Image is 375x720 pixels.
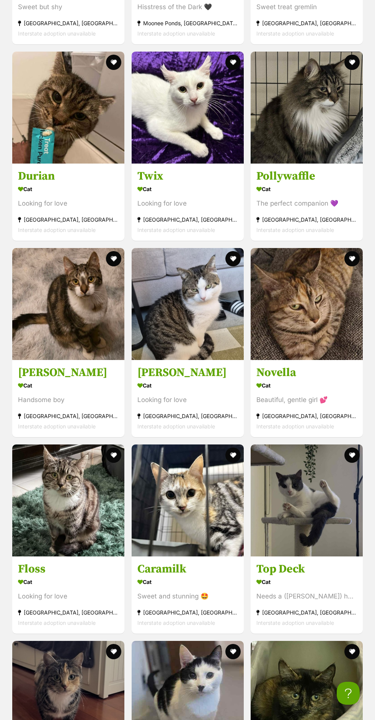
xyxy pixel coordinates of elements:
[256,198,357,209] div: The perfect companion 💜
[256,562,357,576] h3: Top Deck
[256,411,357,421] div: [GEOGRAPHIC_DATA], [GEOGRAPHIC_DATA]
[18,591,119,602] div: Looking for love
[344,55,360,70] button: favourite
[12,360,124,437] a: [PERSON_NAME] Cat Handsome boy [GEOGRAPHIC_DATA], [GEOGRAPHIC_DATA] Interstate adoption unavailab...
[137,395,238,405] div: Looking for love
[106,251,121,266] button: favourite
[251,248,363,360] img: Novella
[344,448,360,463] button: favourite
[132,360,244,437] a: [PERSON_NAME] Cat Looking for love [GEOGRAPHIC_DATA], [GEOGRAPHIC_DATA] Interstate adoption unava...
[137,576,238,587] div: Cat
[256,214,357,225] div: [GEOGRAPHIC_DATA], [GEOGRAPHIC_DATA]
[256,423,334,430] span: Interstate adoption unavailable
[137,607,238,618] div: [GEOGRAPHIC_DATA], [GEOGRAPHIC_DATA]
[106,644,121,659] button: favourite
[251,444,363,556] img: Top Deck
[137,227,215,233] span: Interstate adoption unavailable
[251,52,363,164] img: Pollywaffle
[256,365,357,380] h3: Novella
[18,365,119,380] h3: [PERSON_NAME]
[256,183,357,195] div: Cat
[18,2,119,12] div: Sweet but shy
[106,55,121,70] button: favourite
[344,644,360,659] button: favourite
[137,562,238,576] h3: Caramilk
[18,411,119,421] div: [GEOGRAPHIC_DATA], [GEOGRAPHIC_DATA]
[137,183,238,195] div: Cat
[12,248,124,360] img: Romeo
[18,395,119,405] div: Handsome boy
[251,556,363,634] a: Top Deck Cat Needs a ([PERSON_NAME]) home [GEOGRAPHIC_DATA], [GEOGRAPHIC_DATA] Interstate adoptio...
[137,411,238,421] div: [GEOGRAPHIC_DATA], [GEOGRAPHIC_DATA]
[137,18,238,28] div: Moonee Ponds, [GEOGRAPHIC_DATA]
[12,444,124,556] img: Floss
[137,30,215,37] span: Interstate adoption unavailable
[256,607,357,618] div: [GEOGRAPHIC_DATA], [GEOGRAPHIC_DATA]
[132,163,244,241] a: Twix Cat Looking for love [GEOGRAPHIC_DATA], [GEOGRAPHIC_DATA] Interstate adoption unavailable fa...
[251,163,363,241] a: Pollywaffle Cat The perfect companion 💜 [GEOGRAPHIC_DATA], [GEOGRAPHIC_DATA] Interstate adoption ...
[18,380,119,391] div: Cat
[18,214,119,225] div: [GEOGRAPHIC_DATA], [GEOGRAPHIC_DATA]
[256,619,334,626] span: Interstate adoption unavailable
[18,423,96,430] span: Interstate adoption unavailable
[12,163,124,241] a: Durian Cat Looking for love [GEOGRAPHIC_DATA], [GEOGRAPHIC_DATA] Interstate adoption unavailable ...
[18,227,96,233] span: Interstate adoption unavailable
[18,198,119,209] div: Looking for love
[256,227,334,233] span: Interstate adoption unavailable
[18,576,119,587] div: Cat
[256,169,357,183] h3: Pollywaffle
[132,248,244,360] img: Fred
[18,30,96,37] span: Interstate adoption unavailable
[137,169,238,183] h3: Twix
[137,214,238,225] div: [GEOGRAPHIC_DATA], [GEOGRAPHIC_DATA]
[251,360,363,437] a: Novella Cat Beautiful, gentle girl 💕 [GEOGRAPHIC_DATA], [GEOGRAPHIC_DATA] Interstate adoption una...
[137,423,215,430] span: Interstate adoption unavailable
[256,18,357,28] div: [GEOGRAPHIC_DATA], [GEOGRAPHIC_DATA]
[137,198,238,209] div: Looking for love
[137,380,238,391] div: Cat
[256,591,357,602] div: Needs a ([PERSON_NAME]) home
[18,619,96,626] span: Interstate adoption unavailable
[256,576,357,587] div: Cat
[344,251,360,266] button: favourite
[18,607,119,618] div: [GEOGRAPHIC_DATA], [GEOGRAPHIC_DATA]
[12,52,124,164] img: Durian
[137,2,238,12] div: Hisstress of the Dark 🖤
[137,591,238,602] div: Sweet and stunning 🤩
[256,380,357,391] div: Cat
[225,55,240,70] button: favourite
[137,365,238,380] h3: [PERSON_NAME]
[256,2,357,12] div: Sweet treat gremlin
[132,556,244,634] a: Caramilk Cat Sweet and stunning 🤩 [GEOGRAPHIC_DATA], [GEOGRAPHIC_DATA] Interstate adoption unavai...
[225,251,240,266] button: favourite
[18,183,119,195] div: Cat
[225,448,240,463] button: favourite
[132,52,244,164] img: Twix
[132,444,244,556] img: Caramilk
[256,395,357,405] div: Beautiful, gentle girl 💕
[137,619,215,626] span: Interstate adoption unavailable
[106,448,121,463] button: favourite
[18,562,119,576] h3: Floss
[18,18,119,28] div: [GEOGRAPHIC_DATA], [GEOGRAPHIC_DATA]
[256,30,334,37] span: Interstate adoption unavailable
[18,169,119,183] h3: Durian
[12,556,124,634] a: Floss Cat Looking for love [GEOGRAPHIC_DATA], [GEOGRAPHIC_DATA] Interstate adoption unavailable f...
[225,644,240,659] button: favourite
[337,682,360,705] iframe: Help Scout Beacon - Open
